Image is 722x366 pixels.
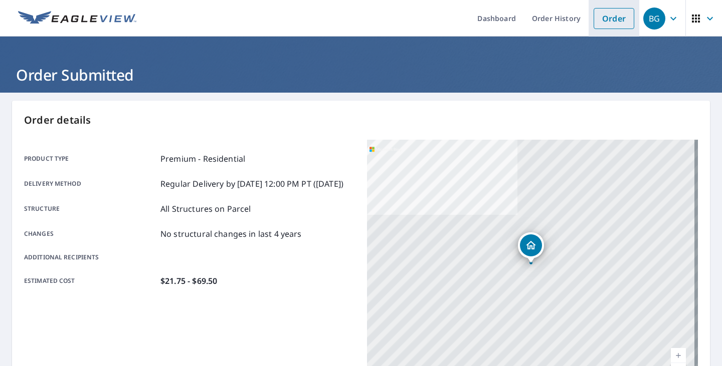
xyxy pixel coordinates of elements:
p: Changes [24,228,156,240]
a: Order [594,8,634,29]
img: EV Logo [18,11,136,26]
p: Regular Delivery by [DATE] 12:00 PM PT ([DATE]) [160,178,343,190]
p: Structure [24,203,156,215]
p: All Structures on Parcel [160,203,251,215]
div: BG [643,8,665,30]
p: Order details [24,113,698,128]
p: Premium - Residential [160,153,245,165]
p: Delivery method [24,178,156,190]
p: Estimated cost [24,275,156,287]
h1: Order Submitted [12,65,710,85]
div: Dropped pin, building 1, Residential property, 9600 Malkier Dr Killeen, TX 76542 [518,232,544,263]
p: No structural changes in last 4 years [160,228,302,240]
p: Product type [24,153,156,165]
p: $21.75 - $69.50 [160,275,217,287]
p: Additional recipients [24,253,156,262]
a: Current Level 17, Zoom In [671,348,686,363]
